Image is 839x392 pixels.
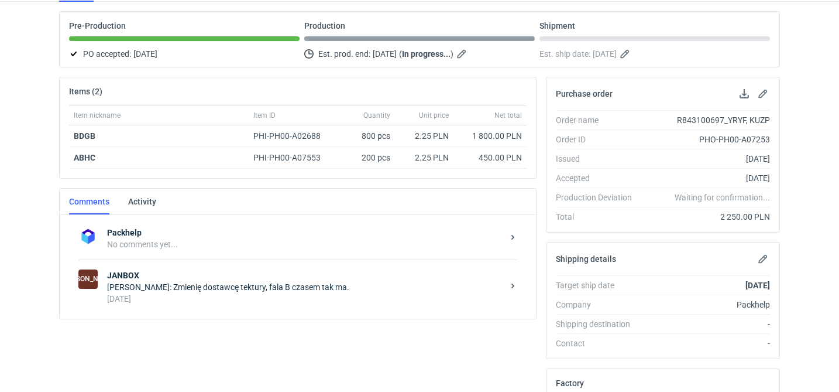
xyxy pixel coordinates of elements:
div: R843100697_YRYF, KUZP [641,114,770,126]
div: - [641,318,770,330]
div: 800 pcs [336,125,395,147]
div: Contact [556,338,641,349]
strong: Packhelp [107,227,503,238]
div: No comments yet... [107,238,503,250]
span: Item nickname [74,111,121,120]
strong: In progress... [402,49,451,59]
div: - [641,338,770,349]
div: PHO-PH00-A07253 [641,134,770,145]
span: Item ID [253,111,276,120]
button: Edit estimated shipping date [619,47,633,61]
h2: Purchase order [556,89,613,98]
div: 200 pcs [336,147,395,169]
p: Production [304,21,345,30]
em: ( [399,49,402,59]
span: [DATE] [133,47,157,61]
div: 1 800.00 PLN [458,130,522,142]
span: Net total [494,111,522,120]
a: Comments [69,189,109,214]
div: Issued [556,153,641,165]
span: [DATE] [593,47,617,61]
button: Edit purchase order [756,87,770,101]
span: Unit price [419,111,449,120]
div: Est. ship date: [539,47,770,61]
div: Shipping destination [556,318,641,330]
a: Activity [128,189,156,214]
em: ) [451,49,453,59]
div: 2 250.00 PLN [641,211,770,223]
strong: [DATE] [745,281,770,290]
span: [DATE] [373,47,397,61]
div: [DATE] [107,293,503,305]
div: PHI-PH00-A07553 [253,152,332,163]
div: [DATE] [641,172,770,184]
div: PHI-PH00-A02688 [253,130,332,142]
p: Shipment [539,21,575,30]
div: [DATE] [641,153,770,165]
div: Production Deviation [556,192,641,203]
a: BDGB [74,131,95,141]
button: Download PO [737,87,751,101]
p: Pre-Production [69,21,126,30]
a: ABHC [74,153,95,162]
img: Packhelp [78,227,98,246]
div: JANBOX [78,270,98,289]
div: Company [556,299,641,311]
div: Total [556,211,641,223]
strong: JANBOX [107,270,503,281]
div: Order ID [556,134,641,145]
h2: Shipping details [556,254,616,264]
figcaption: [PERSON_NAME] [78,270,98,289]
div: Packhelp [641,299,770,311]
button: Edit estimated production end date [456,47,470,61]
div: [PERSON_NAME]: Zmienię dostawcę tektury, fala B czasem tak ma. [107,281,503,293]
div: Accepted [556,172,641,184]
div: Target ship date [556,279,641,291]
div: PO accepted: [69,47,300,61]
div: Est. prod. end: [304,47,535,61]
em: Waiting for confirmation... [675,192,770,203]
div: 450.00 PLN [458,152,522,163]
h2: Factory [556,379,584,388]
h2: Items (2) [69,87,102,96]
div: Order name [556,114,641,126]
span: Quantity [363,111,390,120]
button: Edit shipping details [756,252,770,266]
div: 2.25 PLN [400,130,449,142]
div: 2.25 PLN [400,152,449,163]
